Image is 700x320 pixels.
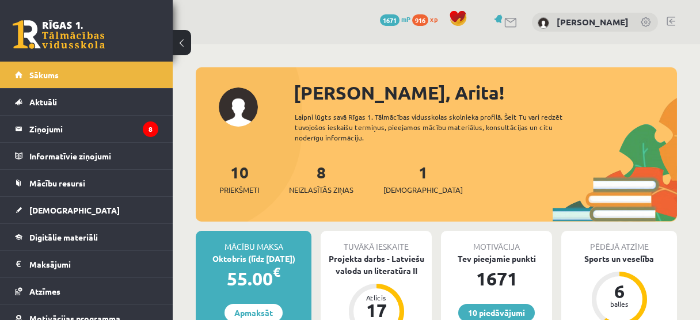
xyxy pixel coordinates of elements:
a: Mācību resursi [15,170,158,196]
div: 55.00 [196,265,311,292]
div: Laipni lūgts savā Rīgas 1. Tālmācības vidusskolas skolnieka profilā. Šeit Tu vari redzēt tuvojošo... [295,112,584,143]
span: € [273,264,280,280]
a: Ziņojumi8 [15,116,158,142]
span: xp [430,14,438,24]
div: Oktobris (līdz [DATE]) [196,253,311,265]
a: [PERSON_NAME] [557,16,629,28]
div: [PERSON_NAME], Arita! [294,79,677,106]
div: Tev pieejamie punkti [441,253,552,265]
div: Mācību maksa [196,231,311,253]
a: 10Priekšmeti [219,162,259,196]
a: Maksājumi [15,251,158,277]
div: balles [602,300,637,307]
a: 1671 mP [380,14,410,24]
div: 17 [359,301,394,319]
legend: Maksājumi [29,251,158,277]
span: Priekšmeti [219,184,259,196]
a: 1[DEMOGRAPHIC_DATA] [383,162,463,196]
a: 916 xp [412,14,443,24]
div: Atlicis [359,294,394,301]
span: Atzīmes [29,286,60,296]
span: [DEMOGRAPHIC_DATA] [29,205,120,215]
legend: Informatīvie ziņojumi [29,143,158,169]
div: 6 [602,282,637,300]
span: Aktuāli [29,97,57,107]
span: [DEMOGRAPHIC_DATA] [383,184,463,196]
div: 1671 [441,265,552,292]
div: Tuvākā ieskaite [321,231,432,253]
div: Motivācija [441,231,552,253]
div: Projekta darbs - Latviešu valoda un literatūra II [321,253,432,277]
span: Mācību resursi [29,178,85,188]
a: Informatīvie ziņojumi [15,143,158,169]
span: mP [401,14,410,24]
i: 8 [143,121,158,137]
span: Neizlasītās ziņas [289,184,353,196]
span: 1671 [380,14,400,26]
a: [DEMOGRAPHIC_DATA] [15,197,158,223]
a: Rīgas 1. Tālmācības vidusskola [13,20,105,49]
span: 916 [412,14,428,26]
span: Sākums [29,70,59,80]
a: 8Neizlasītās ziņas [289,162,353,196]
a: Atzīmes [15,278,158,304]
a: Digitālie materiāli [15,224,158,250]
img: Arita Kaņepe [538,17,549,29]
legend: Ziņojumi [29,116,158,142]
a: Sākums [15,62,158,88]
div: Sports un veselība [561,253,677,265]
a: Aktuāli [15,89,158,115]
span: Digitālie materiāli [29,232,98,242]
div: Pēdējā atzīme [561,231,677,253]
